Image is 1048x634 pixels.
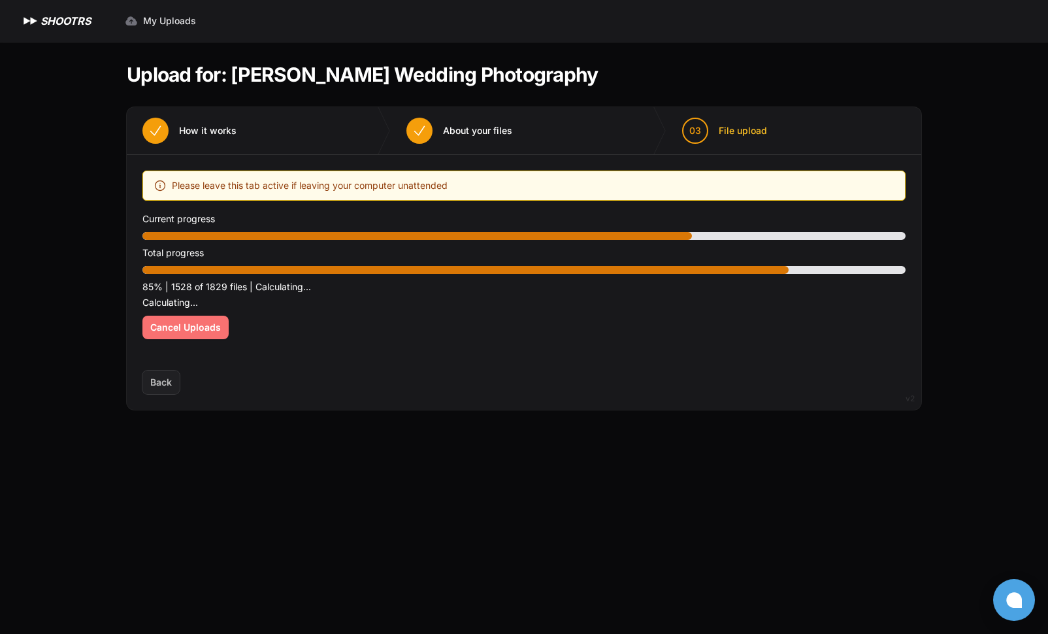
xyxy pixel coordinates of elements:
[443,124,512,137] span: About your files
[41,13,91,29] h1: SHOOTRS
[142,295,906,310] p: Calculating...
[21,13,91,29] a: SHOOTRS SHOOTRS
[142,245,906,261] p: Total progress
[719,124,767,137] span: File upload
[689,124,701,137] span: 03
[21,13,41,29] img: SHOOTRS
[142,316,229,339] button: Cancel Uploads
[143,14,196,27] span: My Uploads
[142,279,906,295] p: 85% | 1528 of 1829 files | Calculating...
[993,579,1035,621] button: Open chat window
[150,321,221,334] span: Cancel Uploads
[127,63,598,86] h1: Upload for: [PERSON_NAME] Wedding Photography
[906,391,915,407] div: v2
[127,107,252,154] button: How it works
[391,107,528,154] button: About your files
[117,9,204,33] a: My Uploads
[666,107,783,154] button: 03 File upload
[142,211,906,227] p: Current progress
[172,178,448,193] span: Please leave this tab active if leaving your computer unattended
[179,124,237,137] span: How it works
